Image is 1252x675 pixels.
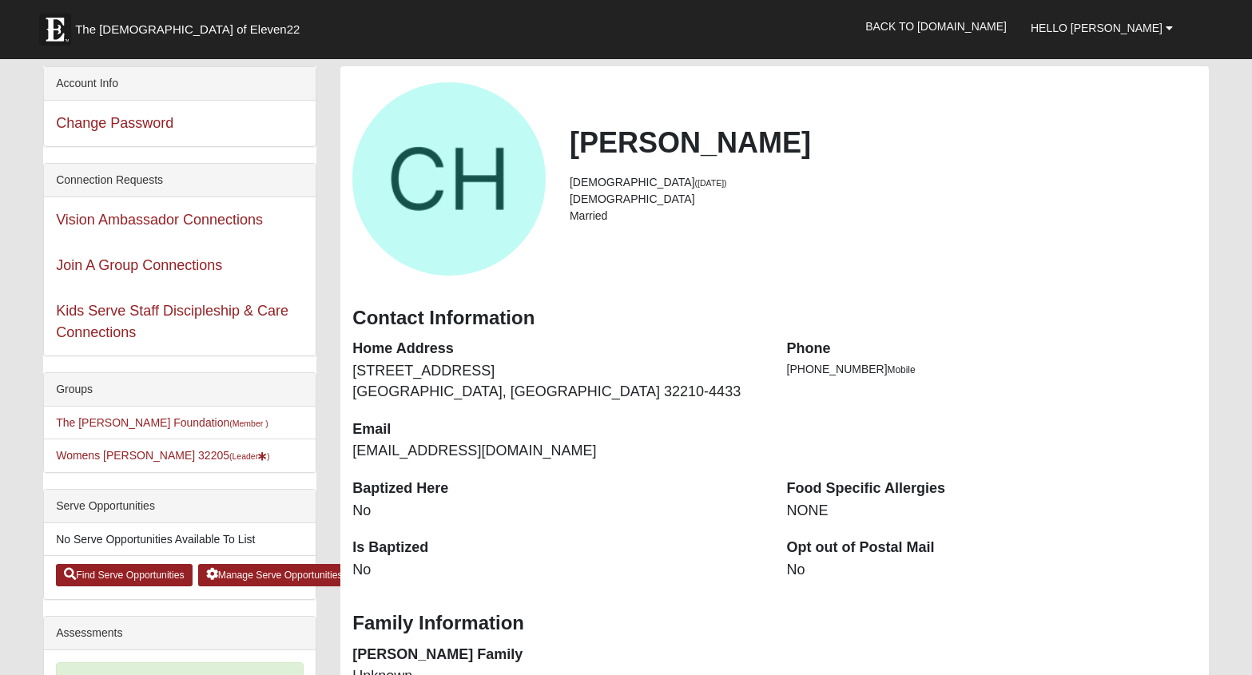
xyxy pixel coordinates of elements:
h3: Family Information [352,612,1196,635]
dt: Food Specific Allergies [787,478,1197,499]
dt: Baptized Here [352,478,762,499]
dt: Email [352,419,762,440]
div: Serve Opportunities [44,490,316,523]
li: No Serve Opportunities Available To List [44,523,316,556]
div: Account Info [44,67,316,101]
dd: No [352,560,762,581]
dt: Opt out of Postal Mail [787,538,1197,558]
li: [DEMOGRAPHIC_DATA] [570,174,1197,191]
span: Mobile [888,364,916,375]
dt: [PERSON_NAME] Family [352,645,762,665]
li: Married [570,208,1197,224]
h2: [PERSON_NAME] [570,125,1197,160]
a: View Fullsize Photo [352,82,546,276]
dd: [EMAIL_ADDRESS][DOMAIN_NAME] [352,441,762,462]
dd: No [787,560,1197,581]
li: [PHONE_NUMBER] [787,361,1197,378]
a: The [DEMOGRAPHIC_DATA] of Eleven22 [31,6,351,46]
a: Back to [DOMAIN_NAME] [853,6,1019,46]
a: The [PERSON_NAME] Foundation(Member ) [56,416,268,429]
a: Change Password [56,115,173,131]
a: Manage Serve Opportunities [198,564,351,586]
dd: NONE [787,501,1197,522]
a: Hello [PERSON_NAME] [1019,8,1185,48]
a: Join A Group Connections [56,257,222,273]
a: Kids Serve Staff Discipleship & Care Connections [56,303,288,340]
small: (Member ) [229,419,268,428]
dd: No [352,501,762,522]
small: ([DATE]) [695,178,727,188]
span: The [DEMOGRAPHIC_DATA] of Eleven22 [75,22,300,38]
li: [DEMOGRAPHIC_DATA] [570,191,1197,208]
dd: [STREET_ADDRESS] [GEOGRAPHIC_DATA], [GEOGRAPHIC_DATA] 32210-4433 [352,361,762,402]
dt: Home Address [352,339,762,359]
dt: Is Baptized [352,538,762,558]
a: Find Serve Opportunities [56,564,193,586]
dt: Phone [787,339,1197,359]
div: Connection Requests [44,164,316,197]
a: Vision Ambassador Connections [56,212,263,228]
small: (Leader ) [229,451,270,461]
h3: Contact Information [352,307,1196,330]
a: Womens [PERSON_NAME] 32205(Leader) [56,449,270,462]
img: Eleven22 logo [39,14,71,46]
div: Groups [44,373,316,407]
div: Assessments [44,617,316,650]
span: Hello [PERSON_NAME] [1031,22,1163,34]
